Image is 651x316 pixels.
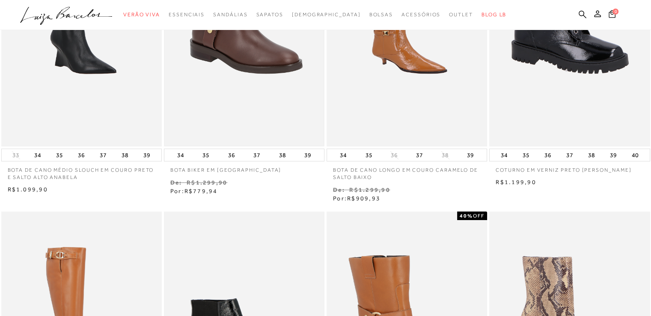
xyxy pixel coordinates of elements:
[498,149,510,161] button: 34
[256,7,283,23] a: categoryNavScreenReaderText
[401,12,440,18] span: Acessórios
[123,12,160,18] span: Verão Viva
[8,186,48,193] span: R$1.099,90
[97,149,109,161] button: 37
[175,149,187,161] button: 34
[200,149,212,161] button: 35
[349,186,390,193] small: R$1.299,90
[439,151,451,159] button: 38
[32,149,44,161] button: 34
[327,161,487,181] a: BOTA DE CANO LONGO EM COURO CARAMELO DE SALTO BAIXO
[369,12,393,18] span: Bolsas
[256,12,283,18] span: Sapatos
[401,7,440,23] a: categoryNavScreenReaderText
[482,12,506,18] span: BLOG LB
[54,149,65,161] button: 35
[169,7,205,23] a: categoryNavScreenReaderText
[347,195,380,202] span: R$909,93
[520,149,532,161] button: 35
[169,12,205,18] span: Essenciais
[1,161,162,181] a: BOTA DE CANO MÉDIO SLOUCH EM COURO PRETO E SALTO ALTO ANABELA
[292,7,361,23] a: noSubCategoriesText
[629,149,641,161] button: 40
[542,149,554,161] button: 36
[187,179,227,186] small: R$1.299,90
[606,9,618,21] button: 0
[10,151,22,159] button: 33
[449,12,473,18] span: Outlet
[449,7,473,23] a: categoryNavScreenReaderText
[302,149,314,161] button: 39
[460,213,473,219] strong: 40%
[388,151,400,159] button: 36
[333,186,345,193] small: De:
[164,161,324,174] a: BOTA BIKER EM [GEOGRAPHIC_DATA]
[482,7,506,23] a: BLOG LB
[333,195,380,202] span: Por:
[170,179,182,186] small: De:
[119,149,131,161] button: 38
[141,149,153,161] button: 39
[489,161,650,174] a: COTURNO EM VERNIZ PRETO [PERSON_NAME]
[226,149,238,161] button: 36
[170,188,218,194] span: Por:
[369,7,393,23] a: categoryNavScreenReaderText
[464,149,476,161] button: 39
[564,149,576,161] button: 37
[213,7,247,23] a: categoryNavScreenReaderText
[251,149,263,161] button: 37
[337,149,349,161] button: 34
[292,12,361,18] span: [DEMOGRAPHIC_DATA]
[586,149,597,161] button: 38
[612,9,618,15] span: 0
[75,149,87,161] button: 36
[184,188,218,194] span: R$779,94
[276,149,288,161] button: 38
[496,179,536,185] span: R$1.199,90
[123,7,160,23] a: categoryNavScreenReaderText
[213,12,247,18] span: Sandálias
[473,213,485,219] span: OFF
[363,149,375,161] button: 35
[607,149,619,161] button: 39
[413,149,425,161] button: 37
